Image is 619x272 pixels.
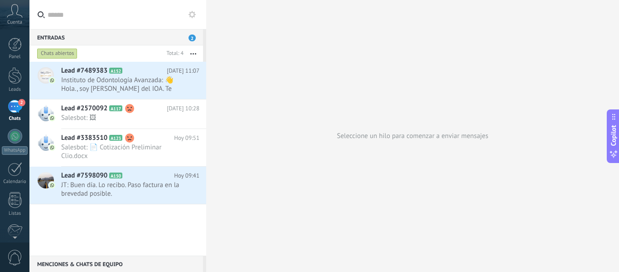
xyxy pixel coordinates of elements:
[163,49,184,58] div: Total: 4
[609,125,618,146] span: Copilot
[167,66,199,75] span: [DATE] 11:07
[109,68,122,74] span: A152
[29,99,206,129] a: Lead #2570092 A117 [DATE] 10:28 Salesbot: 🖼
[49,144,55,151] img: com.amocrm.amocrmwa.svg
[61,134,107,143] span: Lead #3383510
[7,20,22,25] span: Cuenta
[2,116,28,122] div: Chats
[2,87,28,93] div: Leads
[109,135,122,141] span: A123
[2,54,28,60] div: Panel
[61,104,107,113] span: Lead #2570092
[61,76,182,93] span: Instituto de Odontología Avanzada: 👋 Hola., soy [PERSON_NAME] del IOA. Te escribo por tu interés ...
[2,146,28,155] div: WhatsApp
[29,62,206,99] a: Lead #7489383 A152 [DATE] 11:07 Instituto de Odontología Avanzada: 👋 Hola., soy [PERSON_NAME] del...
[2,179,28,185] div: Calendario
[109,105,122,111] span: A117
[29,29,203,45] div: Entradas
[49,115,55,121] img: com.amocrm.amocrmwa.svg
[2,211,28,217] div: Listas
[109,173,122,178] span: A150
[61,143,182,160] span: Salesbot: 📄 Cotización Preliminar Clio.docx
[184,45,203,62] button: Más
[29,167,206,204] a: Lead #7598090 A150 Hoy 09:41 JT: Buen día. Lo recibo. Paso factura en la brevedad posible.
[18,99,25,106] span: 2
[49,77,55,84] img: com.amocrm.amocrmwa.svg
[189,35,196,41] span: 2
[61,114,182,122] span: Salesbot: 🖼
[29,129,206,166] a: Lead #3383510 A123 Hoy 09:51 Salesbot: 📄 Cotización Preliminar Clio.docx
[49,182,55,188] img: com.amocrm.amocrmwa.svg
[174,134,199,143] span: Hoy 09:51
[61,181,182,198] span: JT: Buen día. Lo recibo. Paso factura en la brevedad posible.
[167,104,199,113] span: [DATE] 10:28
[29,256,203,272] div: Menciones & Chats de equipo
[174,171,199,180] span: Hoy 09:41
[61,66,107,75] span: Lead #7489383
[37,48,77,59] div: Chats abiertos
[61,171,107,180] span: Lead #7598090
